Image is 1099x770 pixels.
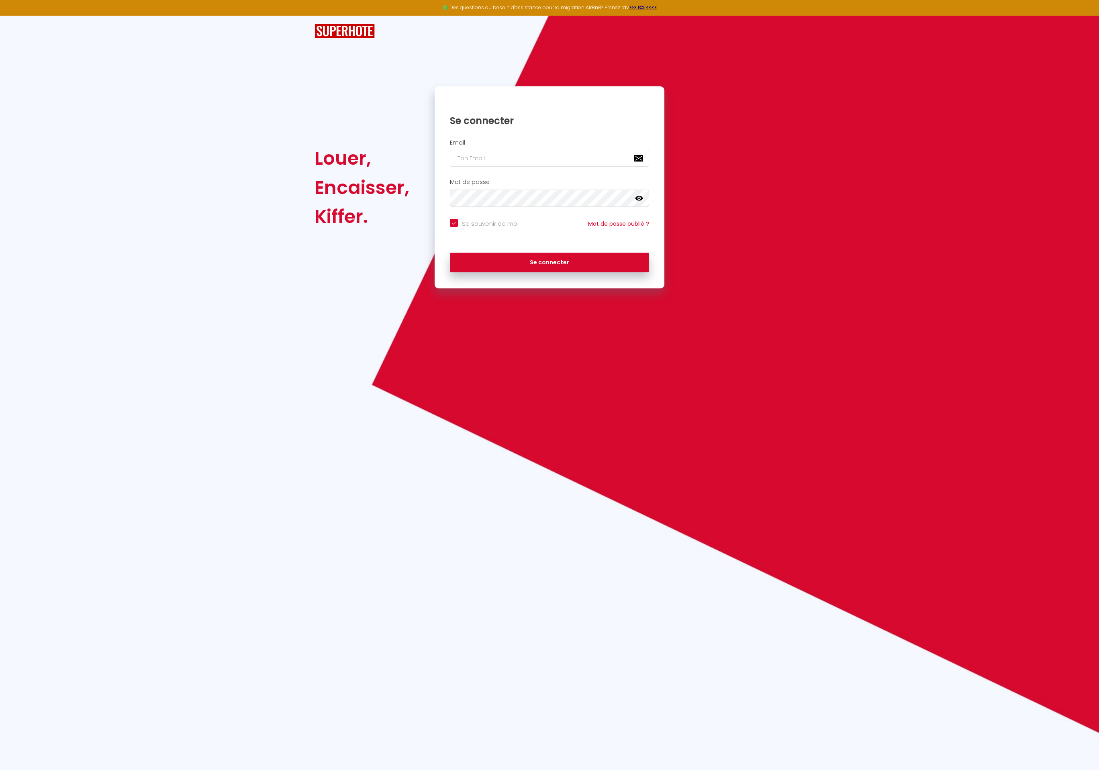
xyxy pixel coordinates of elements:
[450,139,649,146] h2: Email
[450,179,649,186] h2: Mot de passe
[315,173,409,202] div: Encaisser,
[450,253,649,273] button: Se connecter
[315,24,375,39] img: SuperHote logo
[450,114,649,127] h1: Se connecter
[450,150,649,167] input: Ton Email
[588,220,649,228] a: Mot de passe oublié ?
[315,144,409,173] div: Louer,
[315,202,409,231] div: Kiffer.
[629,4,657,11] a: >>> ICI <<<<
